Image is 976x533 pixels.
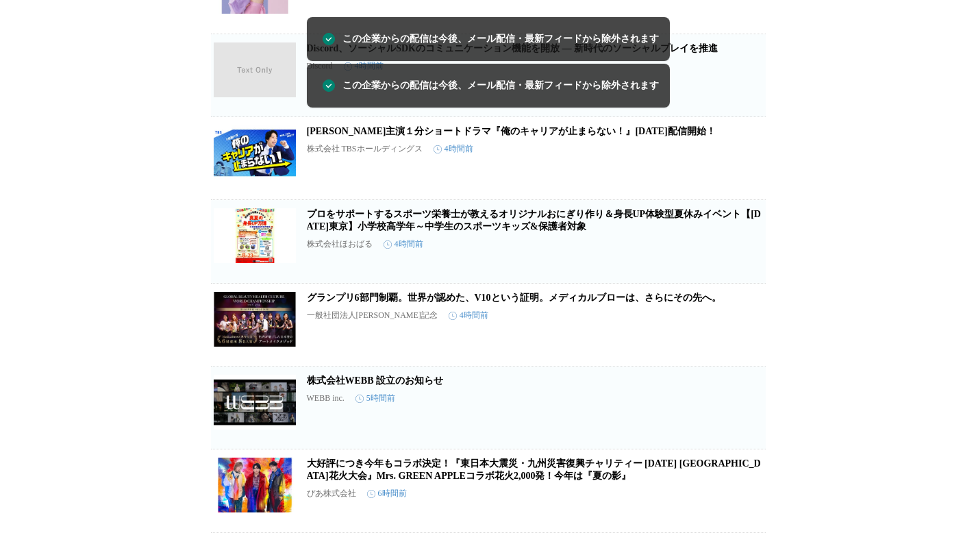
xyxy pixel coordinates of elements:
[342,78,659,93] span: この企業からの配信は今後、メール配信・最新フィードから除外されます
[307,393,345,404] p: WEBB inc.
[307,43,718,53] a: Discord、ソーシャルSDKのコミュニケーション機能を開放 ― 新時代のソーシャルプレイを推進
[307,488,356,499] p: ぴあ株式会社
[307,209,761,232] a: プロをサポートするスポーツ栄養士が教えるオリジナルおにぎり作り＆身長UP体験型夏休みイベント【[DATE]東京】小学校高学年～中学生のスポーツキッズ&保護者対象
[449,310,488,321] time: 4時間前
[307,375,444,386] a: 株式会社WEBB 設立のお知らせ
[307,458,761,481] a: 大好評につき今年もコラボ決定！『東日本大震災・九州災害復興チャリティー [DATE] [GEOGRAPHIC_DATA]花火大会』Mrs. GREEN APPLEコラボ花火2,000発！今年は『...
[342,32,659,47] span: この企業からの配信は今後、メール配信・最新フィードから除外されます
[355,393,395,404] time: 5時間前
[214,208,296,263] img: プロをサポートするスポーツ栄養士が教えるオリジナルおにぎり作り＆身長UP体験型夏休みイベント【8月23日東京】小学校高学年～中学生のスポーツキッズ&保護者対象
[307,126,716,136] a: [PERSON_NAME]主演１分ショートドラマ『俺のキャリアが止まらない！』[DATE]配信開始！
[214,292,296,347] img: グランプリ6部門制覇。世界が認めた、V10という証明。メディカルブローは、さらにその先へ。
[307,238,373,250] p: 株式会社ほおばる
[214,375,296,430] img: 株式会社WEBB 設立のお知らせ
[384,238,423,250] time: 4時間前
[367,488,407,499] time: 6時間前
[214,125,296,180] img: 西野遼主演１分ショートドラマ『俺のキャリアが止まらない！』８月１４日（木）配信開始！
[214,458,296,512] img: 大好評につき今年もコラボ決定！『東日本大震災・九州災害復興チャリティー 2025 神宮外苑花火大会』Mrs. GREEN APPLEコラボ花火2,000発！今年は『夏の影』
[307,143,423,155] p: 株式会社 TBSホールディングス
[307,293,721,303] a: グランプリ6部門制覇。世界が認めた、V10という証明。メディカルブローは、さらにその先へ。
[307,310,438,321] p: 一般社団法人[PERSON_NAME]記念
[434,143,473,155] time: 4時間前
[214,42,296,97] img: Discord、ソーシャルSDKのコミュニケーション機能を開放 ― 新時代のソーシャルプレイを推進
